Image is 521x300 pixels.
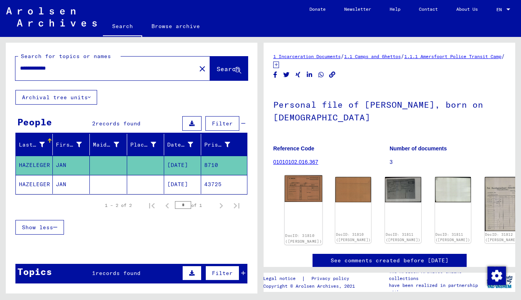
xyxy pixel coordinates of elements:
[175,202,213,209] div: of 1
[285,175,323,202] img: 001.jpg
[15,220,64,235] button: Show less
[305,275,358,283] a: Privacy policy
[485,272,514,292] img: yv_logo.png
[328,70,336,80] button: Copy link
[485,232,520,242] a: DocID: 31812 ([PERSON_NAME])
[263,275,302,283] a: Legal notice
[90,134,127,155] mat-header-cell: Maiden Name
[16,175,53,194] mat-cell: HAZELEGER
[217,65,240,73] span: Search
[167,138,203,151] div: Date of Birth
[263,283,358,290] p: Copyright © Arolsen Archives, 2021
[273,53,341,59] a: 1 Incarceration Documents
[16,156,53,175] mat-cell: HAZELEGER
[195,61,210,76] button: Clear
[487,267,506,285] img: Change consent
[273,159,318,165] a: 01010102.016.367
[273,87,506,133] h1: Personal file of [PERSON_NAME], born on [DEMOGRAPHIC_DATA]
[263,275,358,283] div: |
[212,120,233,127] span: Filter
[160,198,175,213] button: Previous page
[282,70,291,80] button: Share on Twitter
[205,266,239,280] button: Filter
[105,202,132,209] div: 1 – 2 of 2
[341,53,344,60] span: /
[16,134,53,155] mat-header-cell: Last Name
[167,141,193,149] div: Date of Birth
[390,145,447,152] b: Number of documents
[17,265,52,278] div: Topics
[19,141,45,149] div: Last Name
[336,232,371,242] a: DocID: 31810 ([PERSON_NAME])
[213,198,229,213] button: Next page
[127,134,164,155] mat-header-cell: Place of Birth
[96,120,141,127] span: records found
[344,53,401,59] a: 1.1 Camps and Ghettos
[19,138,54,151] div: Last Name
[205,116,239,131] button: Filter
[93,138,128,151] div: Maiden Name
[401,53,404,60] span: /
[435,232,470,242] a: DocID: 31811 ([PERSON_NAME])
[404,53,501,59] a: 1.1.1 Amersfoort Police Transit Camp
[164,134,201,155] mat-header-cell: Date of Birth
[21,53,111,60] mat-label: Search for topics or names
[485,177,521,231] img: 001.jpg
[501,53,505,60] span: /
[144,198,160,213] button: First page
[306,70,314,80] button: Share on LinkedIn
[201,175,247,194] mat-cell: 43725
[435,177,471,202] img: 002.jpg
[198,64,207,73] mat-icon: close
[204,138,240,151] div: Prisoner #
[204,141,230,149] div: Prisoner #
[56,138,91,151] div: First Name
[285,233,322,243] a: DocID: 31810 ([PERSON_NAME])
[53,175,90,194] mat-cell: JAN
[6,7,97,27] img: Arolsen_neg.svg
[93,141,119,149] div: Maiden Name
[273,145,314,152] b: Reference Code
[212,270,233,277] span: Filter
[201,134,247,155] mat-header-cell: Prisoner #
[496,7,505,12] span: EN
[331,257,449,265] a: See comments created before [DATE]
[142,17,209,35] a: Browse archive
[130,138,166,151] div: Place of Birth
[389,282,484,296] p: have been realized in partnership with
[164,175,201,194] mat-cell: [DATE]
[130,141,156,149] div: Place of Birth
[17,115,52,129] div: People
[317,70,325,80] button: Share on WhatsApp
[53,134,90,155] mat-header-cell: First Name
[390,158,506,166] p: 3
[92,270,96,277] span: 1
[103,17,142,37] a: Search
[96,270,141,277] span: records found
[53,156,90,175] mat-cell: JAN
[164,156,201,175] mat-cell: [DATE]
[201,156,247,175] mat-cell: 8710
[22,224,53,231] span: Show less
[389,268,484,282] p: The Arolsen Archives online collections
[56,141,82,149] div: First Name
[271,70,279,80] button: Share on Facebook
[92,120,96,127] span: 2
[386,232,420,242] a: DocID: 31811 ([PERSON_NAME])
[210,57,248,80] button: Search
[15,90,97,105] button: Archival tree units
[335,177,371,202] img: 002.jpg
[229,198,244,213] button: Last page
[385,177,421,202] img: 001.jpg
[294,70,302,80] button: Share on Xing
